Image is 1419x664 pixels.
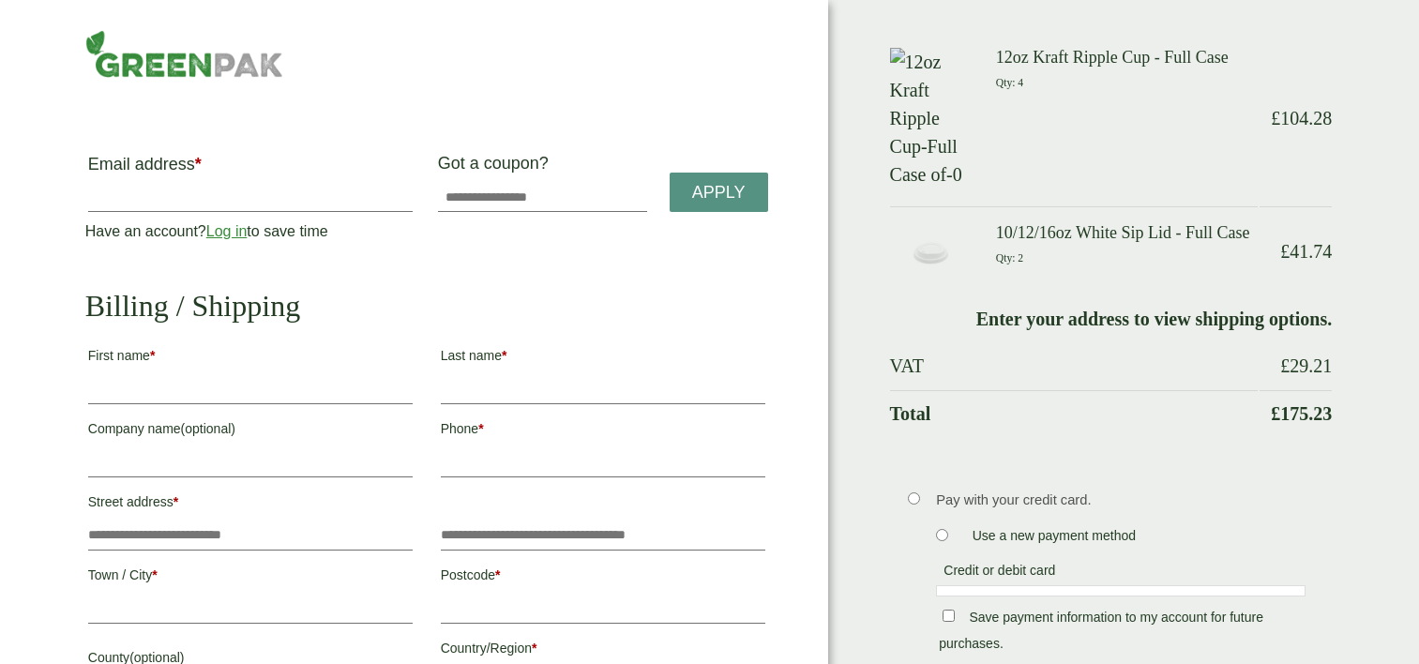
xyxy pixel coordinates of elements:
[85,288,768,324] h2: Billing / Shipping
[670,173,768,213] a: Apply
[88,156,413,182] label: Email address
[174,494,178,509] abbr: required
[890,296,1333,341] td: Enter your address to view shipping options.
[1271,403,1332,424] bdi: 175.23
[438,154,556,182] label: Got a coupon?
[88,415,413,447] label: Company name
[1280,355,1290,376] span: £
[890,390,1259,436] th: Total
[936,490,1305,510] p: Pay with your credit card.
[936,563,1063,583] label: Credit or debit card
[939,610,1263,656] label: Save payment information to my account for future purchases.
[890,48,974,189] img: 12oz Kraft Ripple Cup-Full Case of-0
[1280,355,1332,376] bdi: 29.21
[1271,403,1280,424] span: £
[996,252,1023,264] small: Qty: 2
[195,155,202,174] abbr: required
[152,567,157,582] abbr: required
[1271,108,1280,128] span: £
[85,30,283,78] img: GreenPak Supplies
[441,415,765,447] label: Phone
[996,48,1258,68] h3: 12oz Kraft Ripple Cup - Full Case
[996,223,1258,244] h3: 10/12/16oz White Sip Lid - Full Case
[441,562,765,594] label: Postcode
[88,342,413,374] label: First name
[85,220,415,243] p: Have an account? to save time
[965,528,1143,549] label: Use a new payment method
[150,348,155,363] abbr: required
[88,489,413,521] label: Street address
[532,641,536,656] abbr: required
[478,421,483,436] abbr: required
[502,348,506,363] abbr: required
[441,342,765,374] label: Last name
[181,421,235,436] span: (optional)
[88,562,413,594] label: Town / City
[996,77,1023,89] small: Qty: 4
[1280,241,1332,262] bdi: 41.74
[206,223,248,239] a: Log in
[692,183,746,204] span: Apply
[890,343,1259,388] th: VAT
[495,567,500,582] abbr: required
[1280,241,1290,262] span: £
[1271,108,1332,128] bdi: 104.28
